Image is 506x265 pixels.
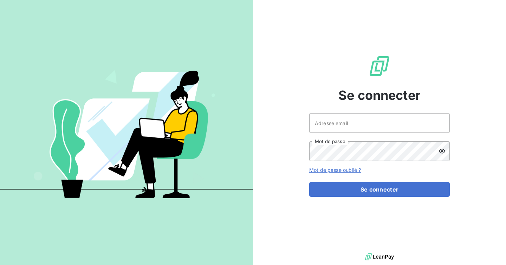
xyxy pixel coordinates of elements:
input: placeholder [309,113,450,133]
img: Logo LeanPay [368,55,391,77]
a: Mot de passe oublié ? [309,167,361,173]
span: Se connecter [338,86,421,105]
img: logo [365,252,394,262]
button: Se connecter [309,182,450,197]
